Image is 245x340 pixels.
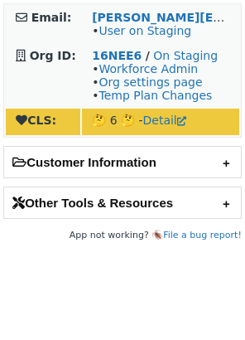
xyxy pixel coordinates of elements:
[98,24,191,37] a: User on Staging
[30,49,76,62] strong: Org ID:
[16,114,56,127] strong: CLS:
[82,109,239,135] td: 🤔 6 🤔 -
[153,49,218,62] a: On Staging
[4,187,241,218] h2: Other Tools & Resources
[31,11,72,24] strong: Email:
[4,147,241,177] h2: Customer Information
[143,114,186,127] a: Detail
[92,62,212,102] span: • • •
[98,75,202,89] a: Org settings page
[98,89,212,102] a: Temp Plan Changes
[146,49,150,62] strong: /
[3,227,242,244] footer: App not working? 🪳
[98,62,198,75] a: Workforce Admin
[163,230,242,240] a: File a bug report!
[92,49,142,62] a: 16NEE6
[92,24,191,37] span: •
